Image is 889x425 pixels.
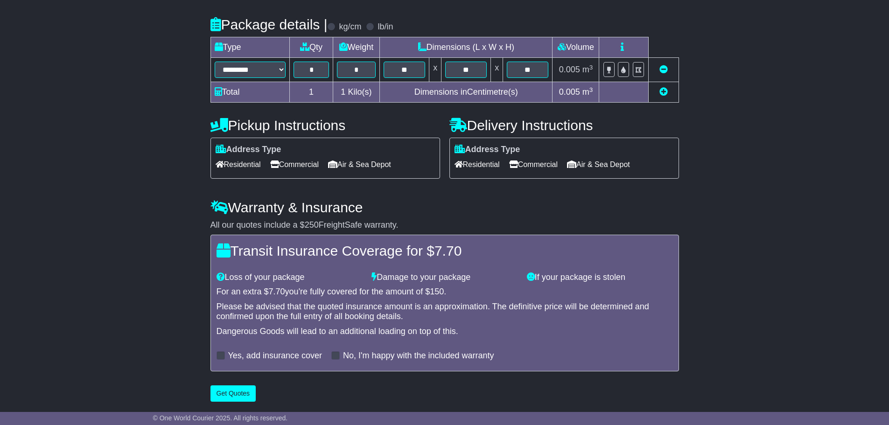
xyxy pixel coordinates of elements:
[429,58,441,82] td: x
[216,157,261,172] span: Residential
[210,17,328,32] h4: Package details |
[567,157,630,172] span: Air & Sea Depot
[589,64,593,71] sup: 3
[367,272,522,283] div: Damage to your package
[270,157,319,172] span: Commercial
[559,65,580,74] span: 0.005
[589,86,593,93] sup: 3
[582,87,593,97] span: m
[212,272,367,283] div: Loss of your package
[559,87,580,97] span: 0.005
[582,65,593,74] span: m
[509,157,558,172] span: Commercial
[210,37,290,58] td: Type
[380,82,553,103] td: Dimensions in Centimetre(s)
[153,414,288,422] span: © One World Courier 2025. All rights reserved.
[217,287,673,297] div: For an extra $ you're fully covered for the amount of $ .
[210,220,679,230] div: All our quotes include a $ FreightSafe warranty.
[449,118,679,133] h4: Delivery Instructions
[216,145,281,155] label: Address Type
[210,200,679,215] h4: Warranty & Insurance
[305,220,319,230] span: 250
[269,287,285,296] span: 7.70
[210,118,440,133] h4: Pickup Instructions
[217,243,673,258] h4: Transit Insurance Coverage for $
[339,22,361,32] label: kg/cm
[210,385,256,402] button: Get Quotes
[434,243,462,258] span: 7.70
[228,351,322,361] label: Yes, add insurance cover
[553,37,599,58] td: Volume
[341,87,345,97] span: 1
[522,272,678,283] div: If your package is stolen
[455,145,520,155] label: Address Type
[659,65,668,74] a: Remove this item
[378,22,393,32] label: lb/in
[491,58,503,82] td: x
[217,327,673,337] div: Dangerous Goods will lead to an additional loading on top of this.
[333,37,379,58] td: Weight
[659,87,668,97] a: Add new item
[217,302,673,322] div: Please be advised that the quoted insurance amount is an approximation. The definitive price will...
[328,157,391,172] span: Air & Sea Depot
[290,82,333,103] td: 1
[343,351,494,361] label: No, I'm happy with the included warranty
[430,287,444,296] span: 150
[380,37,553,58] td: Dimensions (L x W x H)
[333,82,379,103] td: Kilo(s)
[455,157,500,172] span: Residential
[290,37,333,58] td: Qty
[210,82,290,103] td: Total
